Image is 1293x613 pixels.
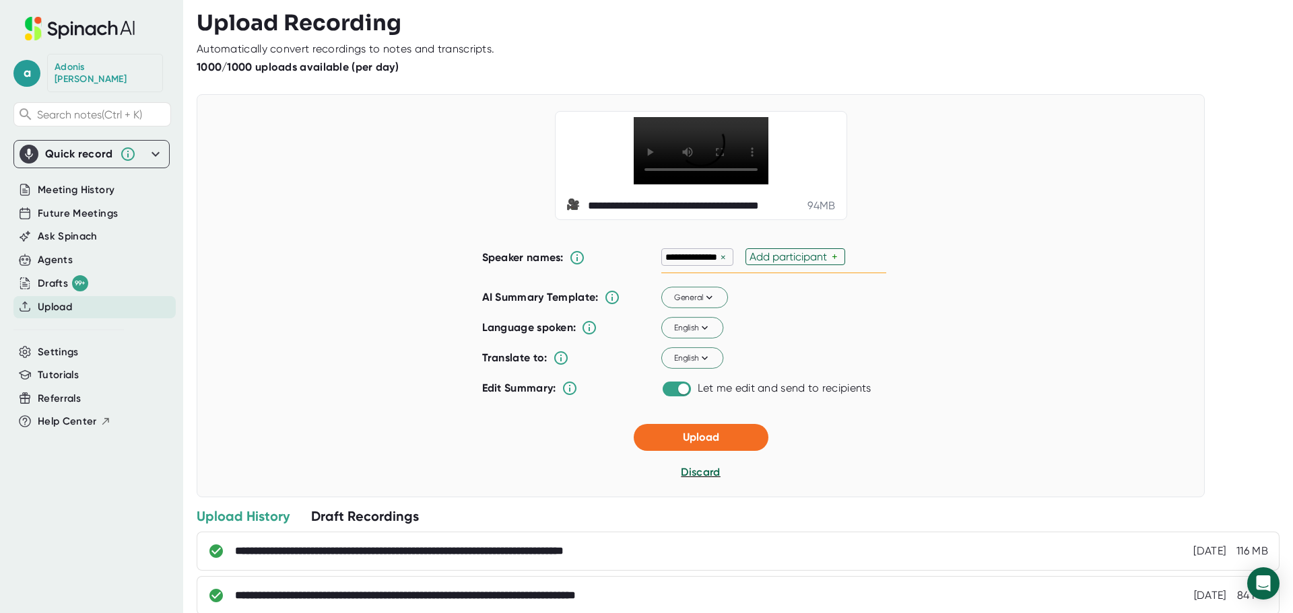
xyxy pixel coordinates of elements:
div: 84 MB [1237,589,1269,602]
button: Referrals [38,391,81,406]
div: 8/18/2025, 12:55:54 PM [1194,589,1226,602]
div: + [832,250,841,263]
span: Upload [683,431,719,443]
button: Discard [681,464,720,480]
b: Language spoken: [482,321,576,334]
button: Help Center [38,414,111,429]
button: Future Meetings [38,206,118,221]
div: 99+ [72,275,88,291]
div: Add participant [750,250,832,263]
div: 116 MB [1236,544,1268,558]
div: Automatically convert recordings to notes and transcripts. [197,42,494,56]
span: video [566,198,583,214]
button: Agents [38,252,73,268]
div: × [717,251,729,264]
span: English [673,322,710,334]
h3: Upload Recording [197,10,1280,36]
span: General [673,291,715,303]
span: a [13,60,40,87]
button: English [661,318,723,339]
button: Upload [38,299,72,315]
div: 94 MB [807,199,835,213]
span: Discard [681,466,720,478]
button: Tutorials [38,367,79,383]
button: Drafts 99+ [38,275,88,291]
div: 8/18/2025, 3:18:10 PM [1193,544,1226,558]
div: Open Intercom Messenger [1247,567,1280,600]
button: Ask Spinach [38,229,98,244]
button: General [661,287,728,309]
div: Drafts [38,275,88,291]
div: Upload History [197,507,290,525]
button: Settings [38,345,79,360]
div: Let me edit and send to recipients [698,382,871,395]
button: Upload [634,424,768,451]
b: 1000/1000 uploads available (per day) [197,61,399,73]
div: Quick record [20,141,164,168]
span: English [673,352,710,364]
div: Adonis Thompson [55,61,156,85]
span: Search notes (Ctrl + K) [37,108,142,121]
div: Quick record [45,147,113,161]
b: Translate to: [482,351,548,364]
button: English [661,348,723,369]
b: Speaker names: [482,251,564,264]
div: Draft Recordings [311,507,419,525]
button: Meeting History [38,182,114,198]
b: AI Summary Template: [482,291,599,304]
span: Help Center [38,414,97,429]
b: Edit Summary: [482,382,556,394]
